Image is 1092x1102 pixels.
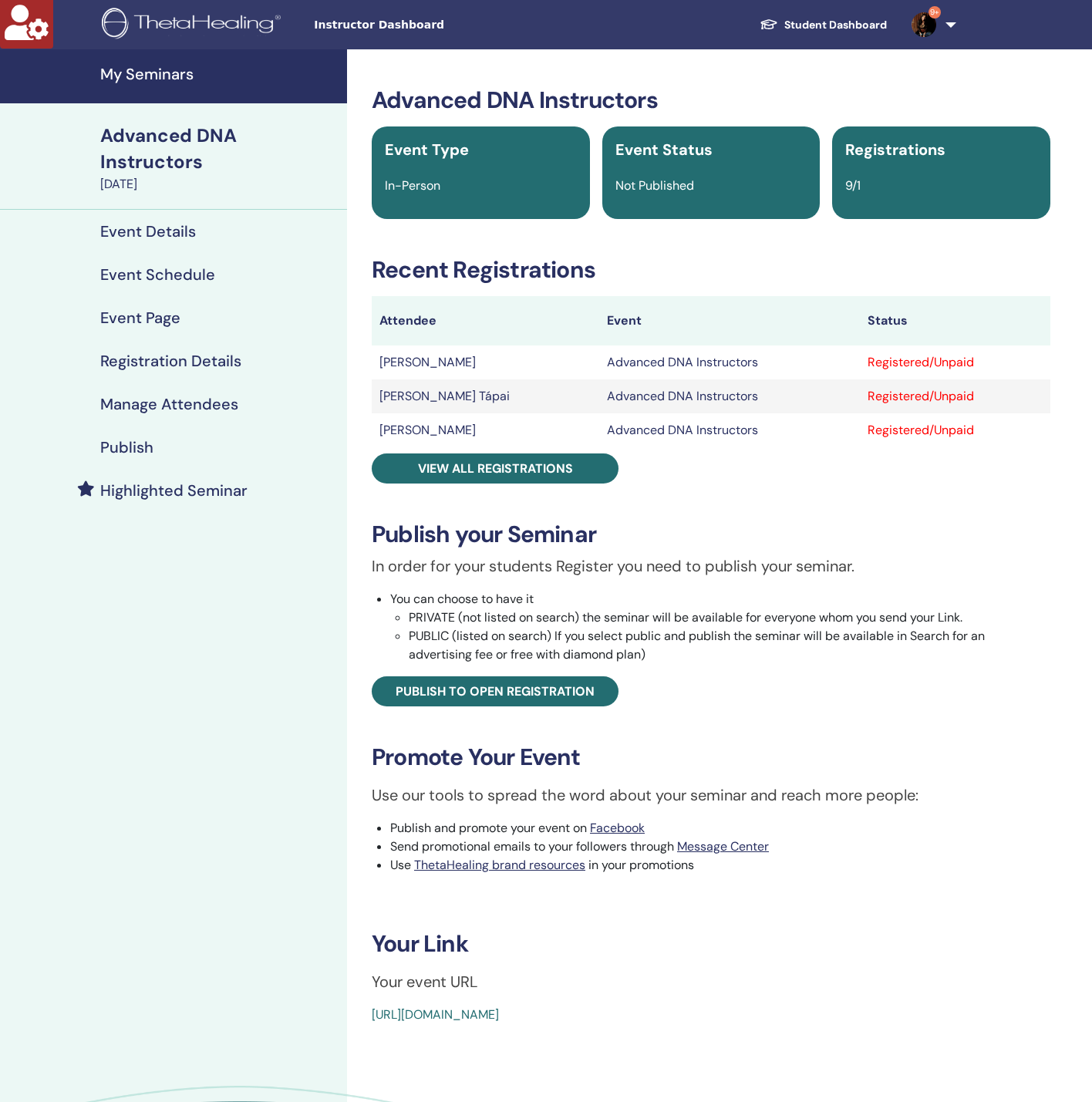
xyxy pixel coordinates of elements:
[100,352,241,370] h4: Registration Details
[760,18,778,31] img: graduation-cap-white.svg
[409,627,1050,664] li: PUBLIC (listed on search) If you select public and publish the seminar will be available in Searc...
[396,683,595,699] span: Publish to open registration
[599,413,860,447] td: Advanced DNA Instructors
[868,353,1043,372] div: Registered/Unpaid
[100,481,248,500] h4: Highlighted Seminar
[372,676,618,706] a: Publish to open registration
[372,345,599,379] td: [PERSON_NAME]
[599,379,860,413] td: Advanced DNA Instructors
[912,12,936,37] img: default.jpg
[100,123,338,175] div: Advanced DNA Instructors
[590,820,645,836] a: Facebook
[372,413,599,447] td: [PERSON_NAME]
[372,86,1050,114] h3: Advanced DNA Instructors
[414,857,585,873] a: ThetaHealing brand resources
[860,296,1050,345] th: Status
[868,387,1043,406] div: Registered/Unpaid
[390,837,1050,856] li: Send promotional emails to your followers through
[845,140,945,160] span: Registrations
[91,123,347,194] a: Advanced DNA Instructors[DATE]
[100,265,215,284] h4: Event Schedule
[372,554,1050,578] p: In order for your students Register you need to publish your seminar.
[102,8,286,42] img: logo.png
[418,460,573,477] span: View all registrations
[677,838,769,854] a: Message Center
[615,140,713,160] span: Event Status
[385,140,469,160] span: Event Type
[390,590,1050,664] li: You can choose to have it
[390,856,1050,875] li: Use in your promotions
[868,421,1043,440] div: Registered/Unpaid
[390,819,1050,837] li: Publish and promote your event on
[372,1006,499,1023] a: [URL][DOMAIN_NAME]
[100,222,196,241] h4: Event Details
[372,930,1050,958] h3: Your Link
[372,743,1050,771] h3: Promote Your Event
[372,296,599,345] th: Attendee
[372,256,1050,284] h3: Recent Registrations
[599,345,860,379] td: Advanced DNA Instructors
[615,177,694,194] span: Not Published
[372,521,1050,548] h3: Publish your Seminar
[599,296,860,345] th: Event
[372,970,1050,993] p: Your event URL
[314,17,545,33] span: Instructor Dashboard
[747,11,899,39] a: Student Dashboard
[372,784,1050,807] p: Use our tools to spread the word about your seminar and reach more people:
[409,608,1050,627] li: PRIVATE (not listed on search) the seminar will be available for everyone whom you send your Link.
[385,177,440,194] span: In-Person
[100,395,238,413] h4: Manage Attendees
[929,6,941,19] span: 9+
[845,177,861,194] span: 9/1
[372,453,618,484] a: View all registrations
[100,175,338,194] div: [DATE]
[100,438,153,457] h4: Publish
[100,308,180,327] h4: Event Page
[100,65,338,83] h4: My Seminars
[372,379,599,413] td: [PERSON_NAME] Tápai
